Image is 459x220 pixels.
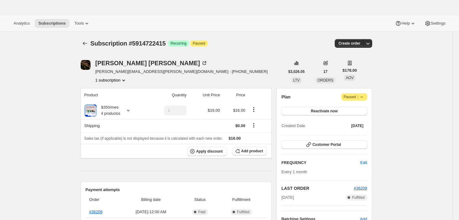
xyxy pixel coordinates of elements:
span: $16.00 [233,108,245,113]
span: Reactivate now [311,109,337,114]
div: [PERSON_NAME] [PERSON_NAME] [95,60,207,66]
span: $16.00 [208,108,220,113]
span: Fulfillment [220,197,263,203]
span: Paused [193,41,205,46]
button: Settings [421,19,449,28]
h2: Payment attempts [86,187,267,193]
div: $350/mes [97,104,121,117]
span: Sales tax (if applicable) is not displayed because it is calculated with each new order. [84,136,223,141]
span: ORDERS [318,78,333,82]
span: Subscription #5914722415 [91,40,166,47]
a: #36209 [89,210,102,214]
a: #36209 [354,186,367,190]
button: Customer Portal [281,140,367,149]
span: Recurring [171,41,187,46]
span: [PERSON_NAME][EMAIL_ADDRESS][PERSON_NAME][DOMAIN_NAME] · [PHONE_NUMBER] [95,69,268,75]
button: Product actions [95,77,127,83]
span: [DATE] · 12:00 AM [121,209,180,215]
span: | [357,94,358,99]
h2: FREQUENCY [281,160,360,166]
span: Settings [431,21,445,26]
span: Fulfilled [352,195,364,200]
img: product img [84,104,97,117]
span: $3,026.05 [288,69,305,74]
h2: LAST ORDER [281,185,354,191]
span: Paid [198,210,206,214]
h2: Plan [281,94,291,100]
span: [DATE] [351,123,364,128]
span: Billing date [121,197,180,203]
span: [DATE] [281,194,294,201]
th: Order [86,193,120,206]
th: Product [81,88,147,102]
span: Apply discount [196,149,223,154]
span: Customer Portal [312,142,341,147]
button: Apply discount [187,147,226,156]
button: 17 [320,67,331,76]
span: Subscriptions [38,21,66,26]
span: 17 [323,69,327,74]
span: AOV [346,76,353,80]
span: Tools [74,21,84,26]
button: Add product [233,147,267,155]
span: Every 1 month [281,170,307,174]
button: Tools [71,19,94,28]
span: $16.00 [229,136,241,141]
span: LTV [293,78,300,82]
button: Reactivate now [281,107,367,115]
span: Edit [360,160,367,166]
button: #36209 [354,185,367,191]
th: Price [222,88,247,102]
span: Paused [344,94,365,100]
button: Subscriptions [81,39,89,48]
span: Fulfilled [237,210,249,214]
button: Subscriptions [35,19,69,28]
button: [DATE] [348,122,367,130]
span: Sandra Barrientos [81,60,91,70]
span: Status [184,197,216,203]
th: Unit Price [188,88,222,102]
button: Help [391,19,419,28]
span: Add product [241,149,263,154]
th: Quantity [147,88,188,102]
iframe: Intercom live chat [438,193,453,208]
span: Analytics [13,21,30,26]
span: Help [401,21,410,26]
button: Create order [335,39,364,48]
button: $3,026.05 [285,67,308,76]
small: 4 productos [101,111,121,116]
span: Create order [338,41,360,46]
th: Shipping [81,119,147,133]
span: $0.00 [235,123,245,128]
span: Created Date [281,123,305,129]
button: Product actions [249,106,259,113]
button: Shipping actions [249,122,259,129]
span: $178.00 [342,67,357,74]
button: Analytics [10,19,33,28]
button: Edit [357,158,371,168]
